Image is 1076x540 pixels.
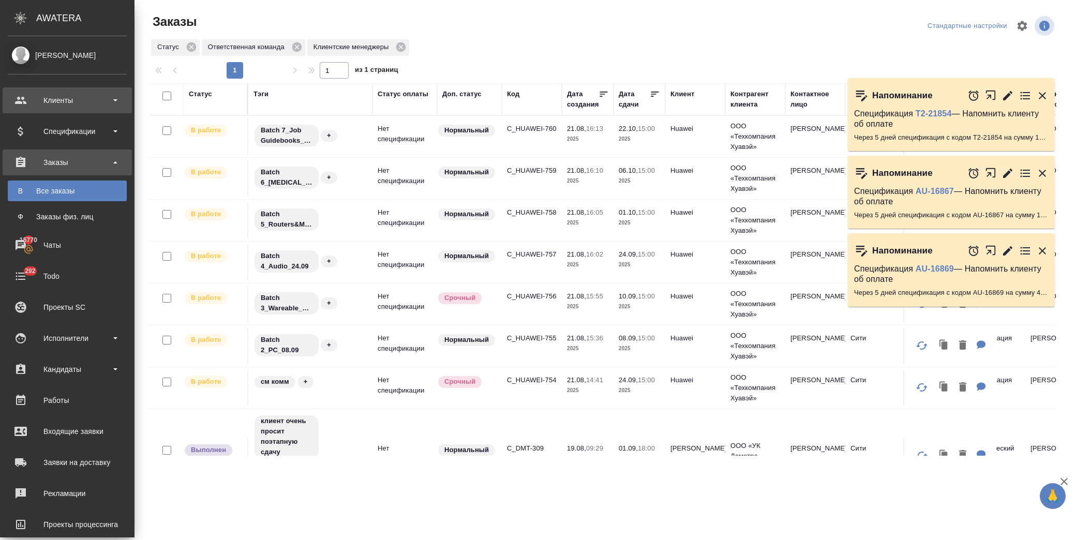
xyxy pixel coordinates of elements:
p: C_HUAWEI-756 [507,291,557,302]
div: клиент очень просит поэтапную сдачу, на верстке, На согласовании [253,414,367,498]
div: см комм, + [253,375,367,389]
p: Срочный [444,293,475,303]
div: Контрагент клиента [730,89,780,110]
p: В работе [191,377,221,387]
p: 21.08, [567,334,586,342]
a: ВВсе заказы [8,181,127,201]
p: 15:00 [638,167,655,174]
div: Дата создания [567,89,599,110]
div: Выставляет ПМ после принятия заказа от КМа [184,249,242,263]
div: Выставляет ПМ после принятия заказа от КМа [184,207,242,221]
div: Выставляет ПМ после сдачи и проведения начислений. Последний этап для ПМа [184,443,242,457]
td: Нет спецификации [372,244,437,280]
span: 292 [19,266,42,276]
p: + [327,172,331,183]
div: Входящие заявки [8,424,127,439]
td: Нет спецификации [372,118,437,155]
div: Клиент [670,89,694,99]
button: 🙏 [1040,483,1066,509]
a: Заявки на доставку [3,449,132,475]
p: 15:55 [586,292,603,300]
p: Batch 6_[MEDICAL_DATA]&Cloud_06.10 [261,167,312,188]
p: 15:36 [586,334,603,342]
div: Статус оплаты [378,89,428,99]
div: Batch 4_Audio_24.09, + [253,249,367,274]
p: 2025 [567,134,608,144]
p: Статус [157,42,183,52]
td: [PERSON_NAME] [785,244,845,280]
td: [PERSON_NAME] [785,118,845,155]
td: [PERSON_NAME] [785,202,845,238]
div: Контактное лицо [790,89,840,110]
p: 18:00 [638,444,655,452]
td: Нет спецификации [372,438,437,474]
div: Заказы физ. лиц [13,212,122,222]
button: Клонировать [934,335,954,356]
button: Редактировать [1002,167,1014,179]
a: AU-16867 [916,187,954,196]
span: из 1 страниц [355,64,398,79]
div: Работы [8,393,127,408]
p: 24.09, [619,250,638,258]
p: + [327,256,331,266]
p: В работе [191,335,221,345]
button: Закрыть [1036,89,1049,102]
p: 21.08, [567,376,586,384]
p: Спецификация — Напомнить клиенту об оплате [854,109,1049,129]
p: Напоминание [872,91,933,101]
p: 01.10, [619,208,638,216]
a: Проекты SC [3,294,132,320]
p: Batch 5_Routers&MBB_01.10 [261,209,312,230]
p: 2025 [567,343,608,354]
div: Спецификации [8,124,127,139]
p: Batch 4_Audio_24.09 [261,251,312,272]
div: Заявки на доставку [8,455,127,470]
button: Закрыть [1036,167,1049,179]
div: Выставляется автоматически, если на указанный объем услуг необходимо больше времени в стандартном... [437,291,497,305]
p: 15:00 [638,208,655,216]
p: 15:00 [638,250,655,258]
p: 15:00 [638,334,655,342]
p: + [304,377,308,387]
a: 292Todo [3,263,132,289]
div: Чаты [8,237,127,253]
p: Напоминание [872,168,933,178]
div: Ответственная команда [202,39,305,56]
p: 15:00 [638,125,655,132]
p: C_HUAWEI-760 [507,124,557,134]
td: [PERSON_NAME] [785,160,845,197]
a: Работы [3,387,132,413]
p: Выполнен [191,445,226,455]
td: Нет спецификации [372,202,437,238]
p: 10.09, [619,292,638,300]
div: Выставляет ПМ после принятия заказа от КМа [184,291,242,305]
p: 2025 [619,176,660,186]
p: Huawei [670,375,720,385]
div: Клиентские менеджеры [307,39,410,56]
p: C_HUAWEI-757 [507,249,557,260]
p: 01.09, [619,444,638,452]
p: ООО «Техкомпания Хуавэй» [730,205,780,236]
p: ООО «Техкомпания Хуавэй» [730,247,780,278]
p: C_HUAWEI-758 [507,207,557,218]
p: Нормальный [444,251,489,261]
p: 24.09, [619,376,638,384]
p: [PERSON_NAME] (Втб Капитал) [670,443,720,464]
p: Batch 2_PC_08.09 [261,335,312,355]
div: Статус [189,89,212,99]
button: Клонировать [934,377,954,398]
div: Batch 5_Routers&MBB_01.10 [253,207,367,232]
p: C_DMT-309 [507,443,557,454]
button: Обновить [909,375,934,400]
div: Заказы [8,155,127,170]
p: 14:41 [586,376,603,384]
p: Спецификация — Напомнить клиенту об оплате [854,264,1049,284]
td: Сити [845,286,905,322]
a: ФЗаказы физ. лиц [8,206,127,227]
button: Удалить [954,377,972,398]
div: Кандидаты [8,362,127,377]
p: 2025 [619,302,660,312]
p: Нормальный [444,335,489,345]
p: Нормальный [444,125,489,136]
p: Через 5 дней спецификация с кодом AU-16867 на сумму 14022.63 RUB будет просрочена [854,210,1049,220]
